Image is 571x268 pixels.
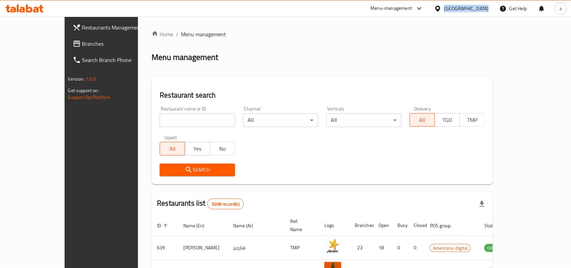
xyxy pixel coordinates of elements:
[181,30,226,38] span: Menu management
[233,222,262,230] span: Name (Ar)
[183,222,213,230] span: Name (En)
[164,135,177,140] label: Upsell
[152,30,173,38] a: Home
[68,75,85,83] span: Version:
[290,217,311,233] span: Ref. Name
[185,142,210,156] button: Yes
[213,144,232,154] span: No
[430,222,459,230] span: POS group
[319,215,349,236] th: Logo
[484,244,501,252] span: OPEN
[349,215,373,236] th: Branches
[210,142,235,156] button: No
[160,142,185,156] button: All
[157,222,170,230] span: ID
[160,114,235,127] input: Search for restaurant name or ID..
[285,236,319,260] td: TMP
[68,86,99,95] span: Get support on:
[373,236,392,260] td: 18
[559,5,562,12] span: a
[188,144,207,154] span: Yes
[324,238,341,255] img: Hardee's
[463,115,482,125] span: TMP
[438,115,457,125] span: TGO
[82,40,155,48] span: Branches
[373,215,392,236] th: Open
[460,113,485,127] button: TMP
[243,114,318,127] div: All
[176,30,178,38] li: /
[208,201,244,207] span: 9208 record(s)
[444,5,489,12] div: [GEOGRAPHIC_DATA]
[408,236,425,260] td: 0
[228,236,285,260] td: هارديز
[82,56,155,64] span: Search Branch Phone
[392,236,408,260] td: 0
[392,215,408,236] th: Busy
[152,30,493,38] nav: breadcrumb
[82,23,155,32] span: Restaurants Management
[207,199,244,209] div: Total records count
[484,222,506,230] span: Status
[152,236,178,260] td: 639
[67,36,160,52] a: Branches
[68,93,111,102] a: Support.OpsPlatform
[67,19,160,36] a: Restaurants Management
[349,236,373,260] td: 23
[160,164,235,176] button: Search
[474,196,490,212] div: Export file
[410,113,435,127] button: All
[160,90,485,100] h2: Restaurant search
[413,115,432,125] span: All
[326,114,402,127] div: All
[371,4,412,13] div: Menu-management
[408,215,425,236] th: Closed
[178,236,228,260] td: [PERSON_NAME]
[152,52,218,63] h2: Menu management
[165,166,229,174] span: Search
[86,75,96,83] span: 1.0.0
[157,198,244,209] h2: Restaurants list
[414,106,431,111] label: Delivery
[430,244,471,252] span: Americana-Digital
[435,113,460,127] button: TGO
[67,52,160,68] a: Search Branch Phone
[163,144,182,154] span: All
